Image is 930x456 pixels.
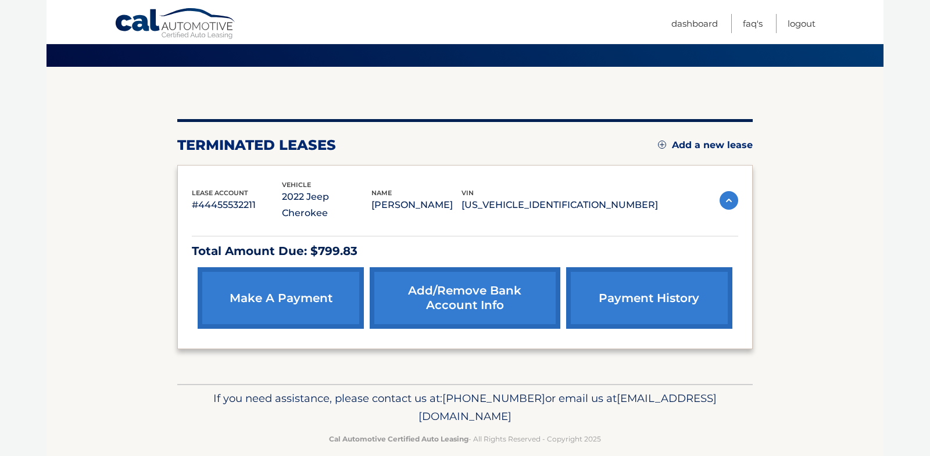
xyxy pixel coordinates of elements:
img: accordion-active.svg [720,191,738,210]
h2: terminated leases [177,137,336,154]
p: [US_VEHICLE_IDENTIFICATION_NUMBER] [462,197,658,213]
a: Add a new lease [658,139,753,151]
a: Add/Remove bank account info [370,267,560,329]
span: name [371,189,392,197]
img: add.svg [658,141,666,149]
a: Cal Automotive [115,8,237,41]
p: [PERSON_NAME] [371,197,462,213]
p: 2022 Jeep Cherokee [282,189,372,221]
a: Dashboard [671,14,718,33]
p: Total Amount Due: $799.83 [192,241,738,261]
span: lease account [192,189,248,197]
a: Logout [788,14,815,33]
span: vehicle [282,181,311,189]
strong: Cal Automotive Certified Auto Leasing [329,435,468,443]
a: make a payment [198,267,364,329]
span: [PHONE_NUMBER] [442,392,545,405]
p: If you need assistance, please contact us at: or email us at [185,389,745,426]
span: vin [462,189,474,197]
p: - All Rights Reserved - Copyright 2025 [185,433,745,445]
p: #44455532211 [192,197,282,213]
a: payment history [566,267,732,329]
a: FAQ's [743,14,763,33]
